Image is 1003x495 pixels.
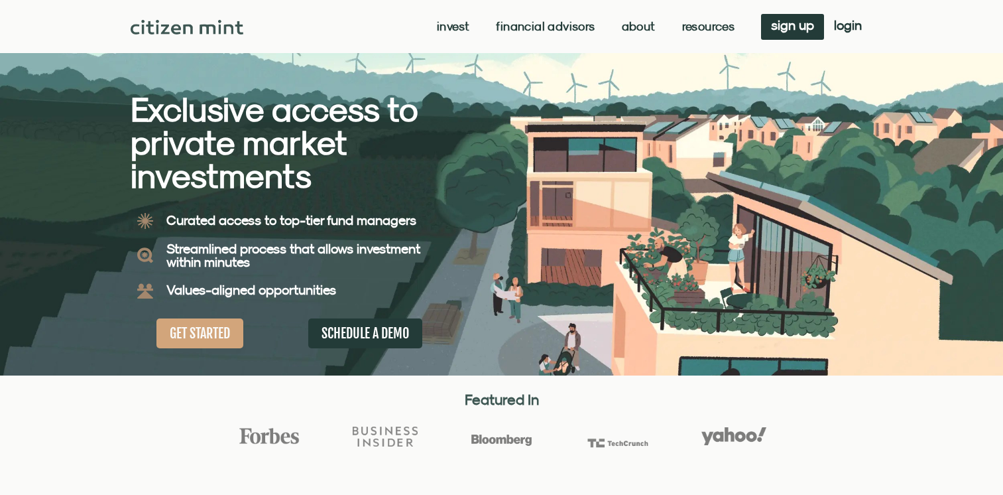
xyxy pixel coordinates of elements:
[131,20,244,35] img: Citizen Mint
[166,282,336,297] b: Values-aligned opportunities
[682,20,735,33] a: Resources
[771,21,814,30] span: sign up
[437,20,735,33] nav: Menu
[166,212,416,228] b: Curated access to top-tier fund managers
[308,318,422,348] a: SCHEDULE A DEMO
[496,20,595,33] a: Financial Advisors
[170,325,230,342] span: GET STARTED
[437,20,469,33] a: Invest
[237,427,302,445] img: Forbes Logo
[322,325,409,342] span: SCHEDULE A DEMO
[465,391,539,408] strong: Featured In
[622,20,656,33] a: About
[761,14,824,40] a: sign up
[834,21,862,30] span: login
[824,14,872,40] a: login
[131,93,455,192] h2: Exclusive access to private market investments
[166,241,420,269] b: Streamlined process that allows investment within minutes
[156,318,243,348] a: GET STARTED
